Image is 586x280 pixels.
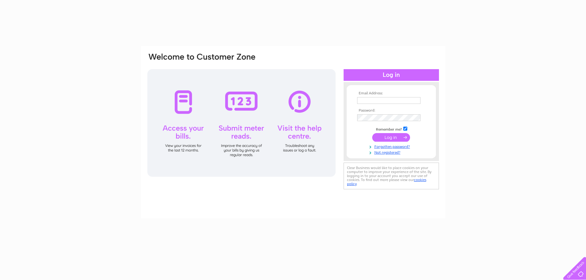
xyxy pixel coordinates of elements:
th: Email Address: [356,91,427,96]
td: Remember me? [356,126,427,132]
th: Password: [356,108,427,113]
a: Not registered? [357,149,427,155]
div: Clear Business would like to place cookies on your computer to improve your experience of the sit... [344,163,439,189]
input: Submit [372,133,410,142]
a: cookies policy [347,178,426,186]
a: Forgotten password? [357,143,427,149]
